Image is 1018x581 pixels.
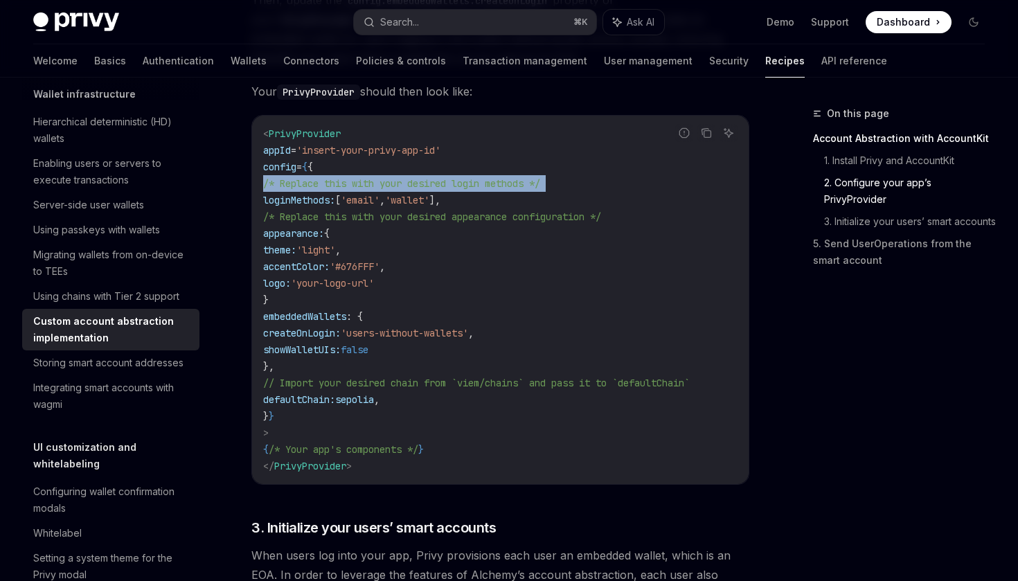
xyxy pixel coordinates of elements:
button: Ask AI [720,124,738,142]
h5: UI customization and whitelabeling [33,439,199,472]
a: 1. Install Privy and AccountKit [824,150,996,172]
a: 3. Initialize your users’ smart accounts [824,211,996,233]
div: Storing smart account addresses [33,355,184,371]
span: { [324,227,330,240]
span: , [335,244,341,256]
span: /* Your app's components */ [269,443,418,456]
span: , [374,393,379,406]
span: > [346,460,352,472]
a: Configuring wallet confirmation modals [22,479,199,521]
div: Whitelabel [33,525,82,542]
button: Ask AI [603,10,664,35]
span: /* Replace this with your desired appearance configuration */ [263,211,601,223]
div: Enabling users or servers to execute transactions [33,155,191,188]
button: Search...⌘K [354,10,596,35]
a: Support [811,15,849,29]
a: API reference [821,44,887,78]
a: Enabling users or servers to execute transactions [22,151,199,193]
a: Wallets [231,44,267,78]
span: 'insert-your-privy-app-id' [296,144,440,157]
span: { [302,161,307,173]
div: Configuring wallet confirmation modals [33,483,191,517]
div: Search... [380,14,419,30]
span: = [291,144,296,157]
a: Server-side user wallets [22,193,199,217]
div: Custom account abstraction implementation [33,313,191,346]
span: } [263,410,269,422]
a: Connectors [283,44,339,78]
span: // Import your desired chain from `viem/chains` and pass it to `defaultChain` [263,377,690,389]
span: Ask AI [627,15,654,29]
span: } [263,294,269,306]
span: PrivyProvider [269,127,341,140]
a: Transaction management [463,44,587,78]
button: Copy the contents from the code block [697,124,715,142]
a: Storing smart account addresses [22,350,199,375]
button: Report incorrect code [675,124,693,142]
span: defaultChain: [263,393,335,406]
a: User management [604,44,693,78]
span: accentColor: [263,260,330,273]
span: false [341,343,368,356]
span: Dashboard [877,15,930,29]
span: ], [429,194,440,206]
div: Hierarchical deterministic (HD) wallets [33,114,191,147]
code: PrivyProvider [277,84,360,100]
a: Basics [94,44,126,78]
div: Using chains with Tier 2 support [33,288,179,305]
a: Migrating wallets from on-device to TEEs [22,242,199,284]
span: > [263,427,269,439]
button: Toggle dark mode [963,11,985,33]
span: logo: [263,277,291,289]
span: , [468,327,474,339]
span: : { [346,310,363,323]
span: Your should then look like: [251,82,749,101]
span: embeddedWallets [263,310,346,323]
a: 2. Configure your app’s PrivyProvider [824,172,996,211]
a: Custom account abstraction implementation [22,309,199,350]
div: Migrating wallets from on-device to TEEs [33,247,191,280]
span: 'wallet' [385,194,429,206]
span: { [307,161,313,173]
span: PrivyProvider [274,460,346,472]
span: [ [335,194,341,206]
span: loginMethods: [263,194,335,206]
span: 'email' [341,194,379,206]
span: '#676FFF' [330,260,379,273]
span: } [418,443,424,456]
span: 'light' [296,244,335,256]
span: , [379,194,385,206]
a: Account Abstraction with AccountKit [813,127,996,150]
span: appearance: [263,227,324,240]
span: theme: [263,244,296,256]
a: Using passkeys with wallets [22,217,199,242]
a: Integrating smart accounts with wagmi [22,375,199,417]
a: Security [709,44,749,78]
span: sepolia [335,393,374,406]
a: Using chains with Tier 2 support [22,284,199,309]
span: } [269,410,274,422]
img: dark logo [33,12,119,32]
span: config [263,161,296,173]
span: appId [263,144,291,157]
span: 'users-without-wallets' [341,327,468,339]
span: }, [263,360,274,373]
a: Demo [767,15,794,29]
span: 'your-logo-url' [291,277,374,289]
a: Policies & controls [356,44,446,78]
a: Welcome [33,44,78,78]
span: { [263,443,269,456]
span: showWalletUIs: [263,343,341,356]
div: Using passkeys with wallets [33,222,160,238]
a: 5. Send UserOperations from the smart account [813,233,996,271]
span: = [296,161,302,173]
span: createOnLogin: [263,327,341,339]
span: /* Replace this with your desired login methods */ [263,177,540,190]
a: Whitelabel [22,521,199,546]
span: < [263,127,269,140]
a: Authentication [143,44,214,78]
a: Dashboard [866,11,952,33]
div: Integrating smart accounts with wagmi [33,379,191,413]
a: Hierarchical deterministic (HD) wallets [22,109,199,151]
span: On this page [827,105,889,122]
